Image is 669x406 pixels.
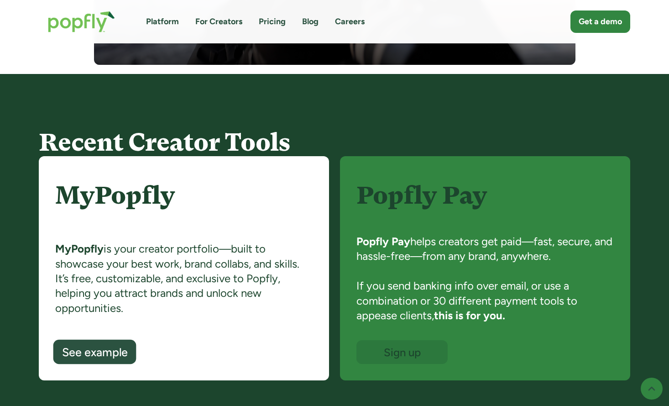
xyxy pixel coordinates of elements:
div: is your creator portfolio—built to showcase your best work, brand collabs, and skills. It’s free,... [55,242,313,340]
a: For Creators [195,16,242,27]
a: Sign up [356,340,448,364]
h3: Recent Creator Tools [39,129,630,156]
a: Platform [146,16,179,27]
div: See example [62,347,128,359]
a: Careers [335,16,365,27]
strong: MyPopfly [55,242,104,255]
h4: Popfly Pay [356,182,614,226]
a: See example [53,340,136,364]
strong: Popfly Pay [356,235,410,248]
h4: MyPopfly [55,182,313,234]
a: home [39,2,124,42]
div: helps creators get paid—fast, secure, and hassle-free—from any brand, anywhere. If you send banki... [356,234,614,340]
div: Get a demo [579,16,622,27]
a: Get a demo [570,11,630,33]
strong: this is for you. [434,309,505,322]
a: Pricing [259,16,286,27]
div: Sign up [365,347,439,358]
a: Blog [302,16,319,27]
